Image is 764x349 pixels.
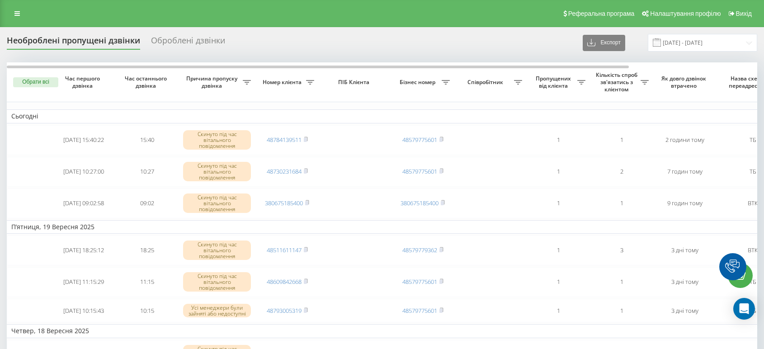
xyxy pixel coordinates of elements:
td: 09:02 [115,189,179,218]
td: [DATE] 10:15:43 [52,299,115,323]
td: 2 [590,157,653,187]
div: Скинуто під час вітального повідомлення [183,193,251,213]
td: 3 дні тому [653,267,717,297]
span: Пропущених від клієнта [531,75,577,89]
td: 1 [527,299,590,323]
td: 18:25 [115,236,179,265]
span: ПІБ Клієнта [326,79,383,86]
td: [DATE] 09:02:58 [52,189,115,218]
td: 3 дні тому [653,236,717,265]
td: 1 [590,189,653,218]
a: 48579775601 [402,167,437,175]
button: Обрати всі [13,77,58,87]
div: Скинуто під час вітального повідомлення [183,130,251,150]
div: Open Intercom Messenger [733,298,755,320]
td: [DATE] 15:40:22 [52,125,115,155]
a: 48730231684 [267,167,302,175]
td: 3 дні тому [653,299,717,323]
a: 48793005319 [267,307,302,315]
span: Реферальна програма [568,10,635,17]
td: 1 [527,267,590,297]
a: 48784139511 [267,136,302,144]
span: Кількість спроб зв'язатись з клієнтом [594,71,641,93]
span: Співробітник [459,79,514,86]
span: Час останнього дзвінка [123,75,171,89]
td: 15:40 [115,125,179,155]
td: 1 [590,299,653,323]
a: 48511611147 [267,246,302,254]
td: 2 години тому [653,125,717,155]
span: Вихід [736,10,752,17]
div: Скинуто під час вітального повідомлення [183,162,251,182]
span: Номер клієнта [260,79,306,86]
span: Бізнес номер [396,79,442,86]
a: 48579779362 [402,246,437,254]
td: 11:15 [115,267,179,297]
td: 1 [527,125,590,155]
a: 380675185400 [265,199,303,207]
td: 10:27 [115,157,179,187]
a: 48579775601 [402,278,437,286]
td: 1 [590,267,653,297]
td: 10:15 [115,299,179,323]
a: 48579775601 [402,136,437,144]
div: Усі менеджери були зайняті або недоступні [183,304,251,317]
td: 3 [590,236,653,265]
div: Скинуто під час вітального повідомлення [183,272,251,292]
td: [DATE] 10:27:00 [52,157,115,187]
td: 1 [527,189,590,218]
td: 1 [527,157,590,187]
td: 7 годин тому [653,157,717,187]
td: [DATE] 11:15:29 [52,267,115,297]
td: [DATE] 18:25:12 [52,236,115,265]
a: 380675185400 [401,199,439,207]
div: Необроблені пропущені дзвінки [7,36,140,50]
span: Причина пропуску дзвінка [183,75,243,89]
span: Як довго дзвінок втрачено [660,75,709,89]
div: Оброблені дзвінки [151,36,225,50]
button: Експорт [583,35,625,51]
a: 48609842668 [267,278,302,286]
div: Скинуто під час вітального повідомлення [183,241,251,260]
td: 1 [527,236,590,265]
td: 1 [590,125,653,155]
td: 9 годин тому [653,189,717,218]
a: 48579775601 [402,307,437,315]
span: Налаштування профілю [650,10,721,17]
span: Час першого дзвінка [59,75,108,89]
